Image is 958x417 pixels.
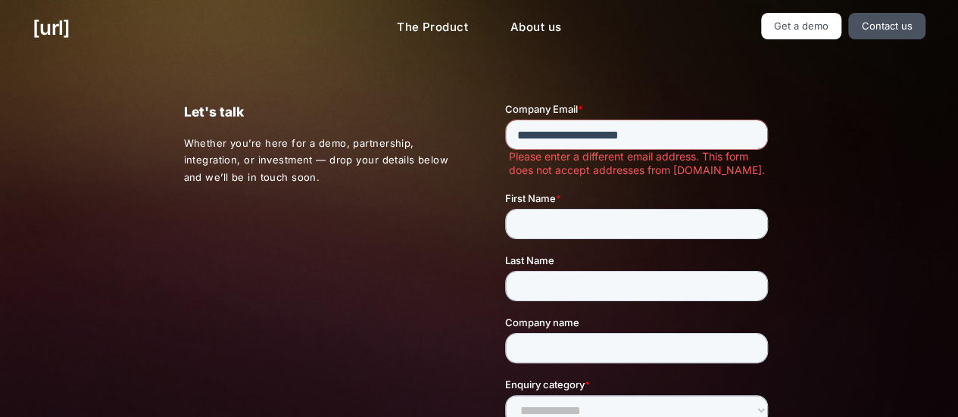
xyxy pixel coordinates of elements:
[33,13,70,42] a: [URL]
[498,13,573,42] a: About us
[183,135,453,186] p: Whether you’re here for a demo, partnership, integration, or investment — drop your details below...
[183,101,452,123] p: Let's talk
[385,13,480,42] a: The Product
[848,13,925,39] a: Contact us
[761,13,842,39] a: Get a demo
